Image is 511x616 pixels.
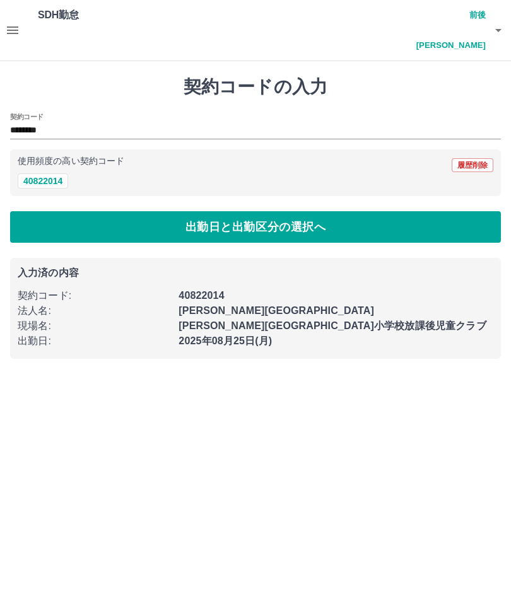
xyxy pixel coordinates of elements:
[18,157,124,166] p: 使用頻度の高い契約コード
[18,303,171,318] p: 法人名 :
[10,211,501,243] button: 出勤日と出勤区分の選択へ
[452,158,493,172] button: 履歴削除
[18,318,171,334] p: 現場名 :
[179,320,486,331] b: [PERSON_NAME][GEOGRAPHIC_DATA]小学校放課後児童クラブ
[10,76,501,98] h1: 契約コードの入力
[179,305,374,316] b: [PERSON_NAME][GEOGRAPHIC_DATA]
[10,112,44,122] h2: 契約コード
[18,268,493,278] p: 入力済の内容
[179,335,272,346] b: 2025年08月25日(月)
[18,334,171,349] p: 出勤日 :
[179,290,224,301] b: 40822014
[18,288,171,303] p: 契約コード :
[18,173,68,189] button: 40822014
